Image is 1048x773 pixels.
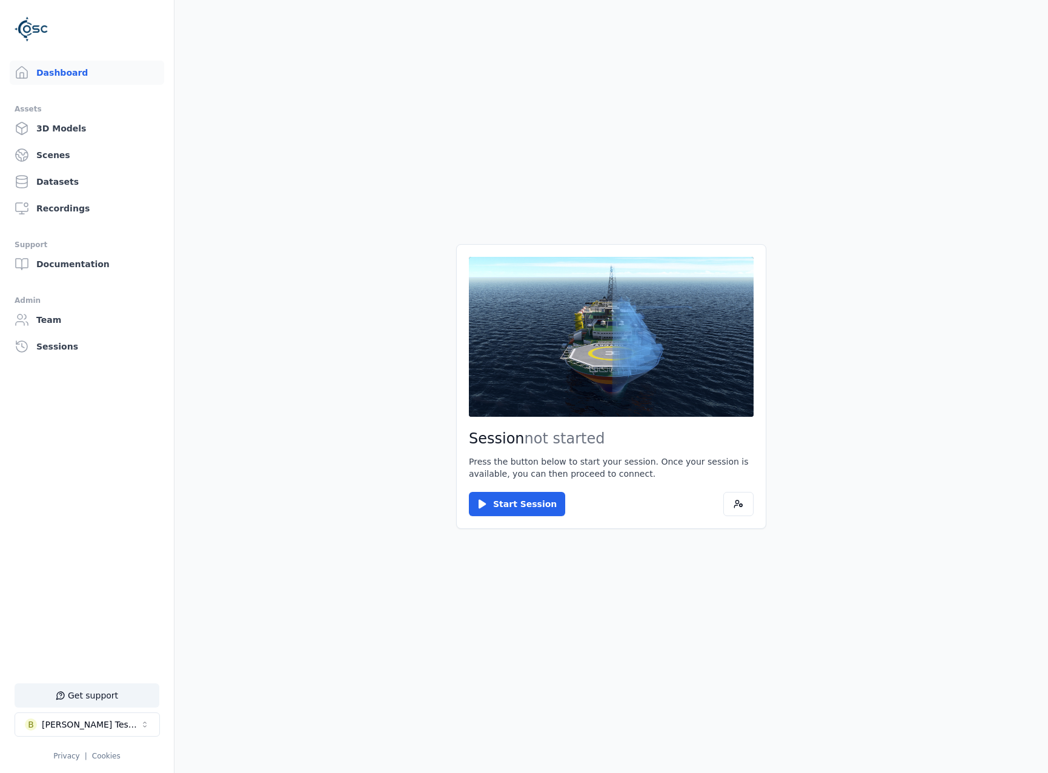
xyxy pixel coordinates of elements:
p: Press the button below to start your session. Once your session is available, you can then procee... [469,456,754,480]
a: Team [10,308,164,332]
a: Scenes [10,143,164,167]
span: | [85,752,87,760]
div: Support [15,237,159,252]
button: Select a workspace [15,712,160,737]
button: Start Session [469,492,565,516]
div: Assets [15,102,159,116]
div: [PERSON_NAME] Testspace [42,718,140,731]
a: Documentation [10,252,164,276]
button: Get support [15,683,159,708]
span: not started [525,430,605,447]
div: B [25,718,37,731]
a: Privacy [53,752,79,760]
a: Datasets [10,170,164,194]
img: Logo [15,12,48,46]
a: 3D Models [10,116,164,141]
div: Admin [15,293,159,308]
h2: Session [469,429,754,448]
a: Recordings [10,196,164,221]
a: Dashboard [10,61,164,85]
a: Cookies [92,752,121,760]
a: Sessions [10,334,164,359]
